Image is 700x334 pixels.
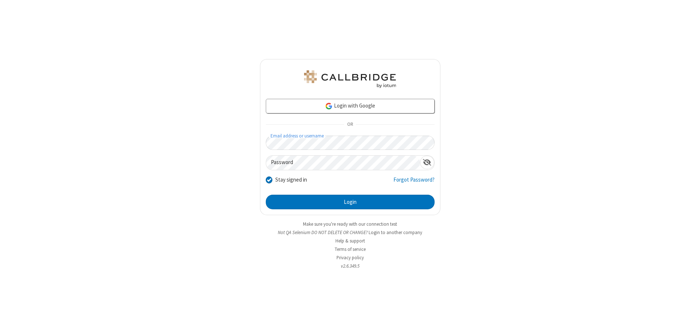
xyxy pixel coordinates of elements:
img: google-icon.png [325,102,333,110]
li: Not QA Selenium DO NOT DELETE OR CHANGE? [260,229,440,236]
li: v2.6.349.5 [260,263,440,269]
a: Terms of service [335,246,366,252]
button: Login [266,195,435,209]
label: Stay signed in [275,176,307,184]
a: Make sure you're ready with our connection test [303,221,397,227]
a: Help & support [335,238,365,244]
a: Login with Google [266,99,435,113]
div: Show password [420,156,434,169]
img: QA Selenium DO NOT DELETE OR CHANGE [303,70,397,88]
a: Privacy policy [337,255,364,261]
input: Password [266,156,420,170]
a: Forgot Password? [393,176,435,190]
input: Email address or username [266,136,435,150]
button: Login to another company [369,229,422,236]
span: OR [344,120,356,130]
